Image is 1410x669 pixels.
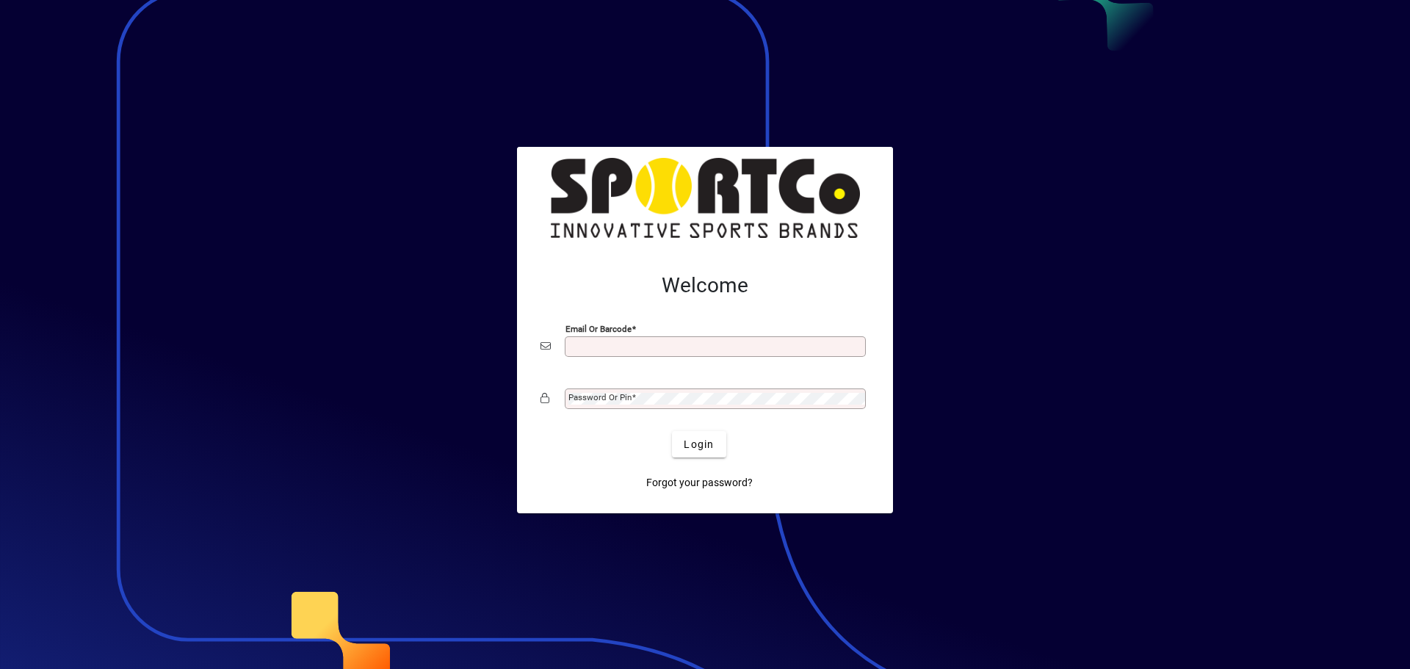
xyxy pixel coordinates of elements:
[672,431,726,458] button: Login
[646,475,753,491] span: Forgot your password?
[684,437,714,452] span: Login
[568,392,632,402] mat-label: Password or Pin
[540,273,869,298] h2: Welcome
[565,324,632,334] mat-label: Email or Barcode
[640,469,759,496] a: Forgot your password?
